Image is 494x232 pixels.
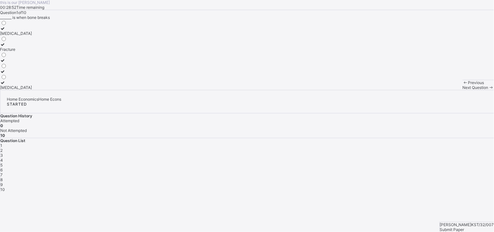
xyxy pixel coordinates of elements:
[0,177,3,182] span: 8
[0,187,5,192] span: 10
[468,80,484,85] span: Previous
[0,113,32,118] span: Question History
[0,133,5,138] b: 10
[38,97,61,102] span: Home Econs
[0,172,3,177] span: 7
[0,163,3,167] span: 5
[440,222,472,227] span: [PERSON_NAME]
[472,222,494,227] span: KST/32/007
[440,227,464,232] span: Submit Paper
[0,158,3,163] span: 4
[16,5,44,10] span: Time remaining
[0,148,3,153] span: 2
[0,153,3,158] span: 3
[0,138,25,143] span: Question List
[7,102,27,107] span: STARTED
[0,143,2,148] span: 1
[7,97,38,102] span: Home Economics
[0,167,3,172] span: 6
[0,118,19,123] span: Attempted
[0,128,27,133] span: Not Attempted
[463,85,488,90] span: Next Question
[0,123,3,128] b: 0
[0,182,3,187] span: 9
